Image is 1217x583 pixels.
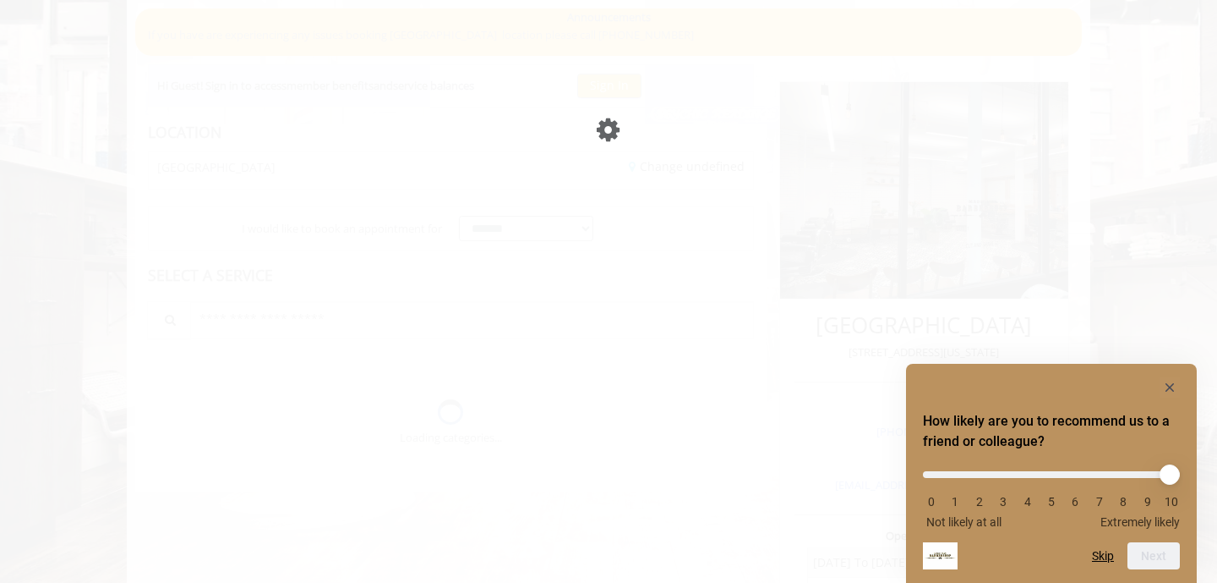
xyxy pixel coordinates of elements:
li: 10 [1163,495,1180,509]
li: 7 [1091,495,1108,509]
li: 8 [1115,495,1132,509]
li: 1 [947,495,963,509]
button: Hide survey [1160,377,1180,398]
li: 0 [923,495,940,509]
li: 4 [1019,495,1036,509]
span: Extremely likely [1100,515,1180,529]
h2: How likely are you to recommend us to a friend or colleague? Select an option from 0 to 10, with ... [923,411,1180,452]
div: How likely are you to recommend us to a friend or colleague? Select an option from 0 to 10, with ... [923,377,1180,569]
div: How likely are you to recommend us to a friend or colleague? Select an option from 0 to 10, with ... [923,459,1180,529]
span: Not likely at all [926,515,1001,529]
li: 5 [1043,495,1060,509]
li: 3 [995,495,1012,509]
li: 2 [971,495,988,509]
li: 6 [1067,495,1083,509]
li: 9 [1139,495,1156,509]
button: Skip [1092,549,1114,563]
button: Next question [1127,542,1180,569]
